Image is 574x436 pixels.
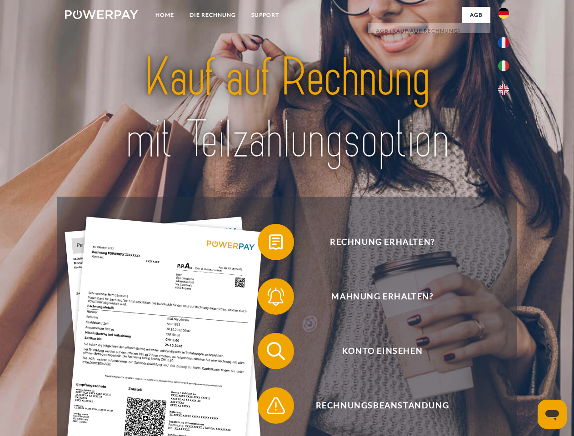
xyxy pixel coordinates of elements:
[462,7,490,23] a: agb
[87,44,487,174] img: title-powerpay_de.svg
[244,7,287,23] a: SUPPORT
[258,387,494,424] button: Rechnungsbeanstandung
[265,394,287,417] img: qb_warning.svg
[271,224,494,260] span: Rechnung erhalten?
[148,7,182,23] a: Home
[271,333,494,369] span: Konto einsehen
[271,278,494,315] span: Mahnung erhalten?
[258,333,494,369] button: Konto einsehen
[65,10,138,19] img: logo-powerpay-white.svg
[498,60,509,71] img: it
[498,8,509,19] img: de
[258,224,494,260] button: Rechnung erhalten?
[271,387,494,424] span: Rechnungsbeanstandung
[265,340,287,362] img: qb_search.svg
[368,23,490,39] a: AGB (Kauf auf Rechnung)
[538,400,567,429] iframe: Schaltfläche zum Öffnen des Messaging-Fensters
[265,285,287,308] img: qb_bell.svg
[498,84,509,95] img: en
[265,231,287,253] img: qb_bill.svg
[258,278,494,315] button: Mahnung erhalten?
[498,37,509,48] img: fr
[182,7,244,23] a: DIE RECHNUNG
